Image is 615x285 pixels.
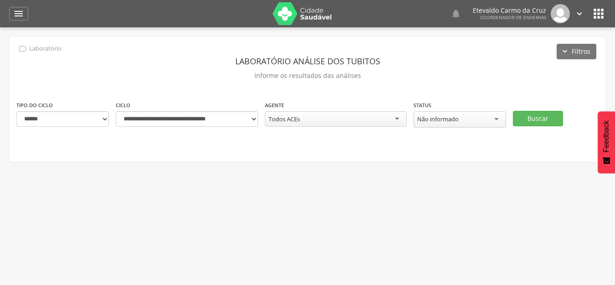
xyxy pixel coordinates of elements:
[513,111,563,126] button: Buscar
[16,53,599,69] header: Laboratório análise dos tubitos
[574,4,584,23] a: 
[29,45,62,52] p: Laboratório
[450,4,461,23] a: 
[602,120,610,152] span: Feedback
[269,115,300,123] div: Todos ACEs
[591,6,606,21] i: 
[473,7,546,14] p: Etevaldo Carmo da Cruz
[417,115,459,123] div: Não informado
[598,111,615,173] button: Feedback - Mostrar pesquisa
[18,44,28,54] i: 
[13,8,24,19] i: 
[574,9,584,19] i: 
[413,102,431,109] label: Status
[9,7,28,21] a: 
[116,102,130,109] label: Ciclo
[16,69,599,82] p: Informe os resultados das análises
[557,44,596,59] button: Filtros
[265,102,284,109] label: Agente
[16,102,53,109] label: Tipo do ciclo
[450,8,461,19] i: 
[480,14,546,21] span: Coordenador de Endemias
